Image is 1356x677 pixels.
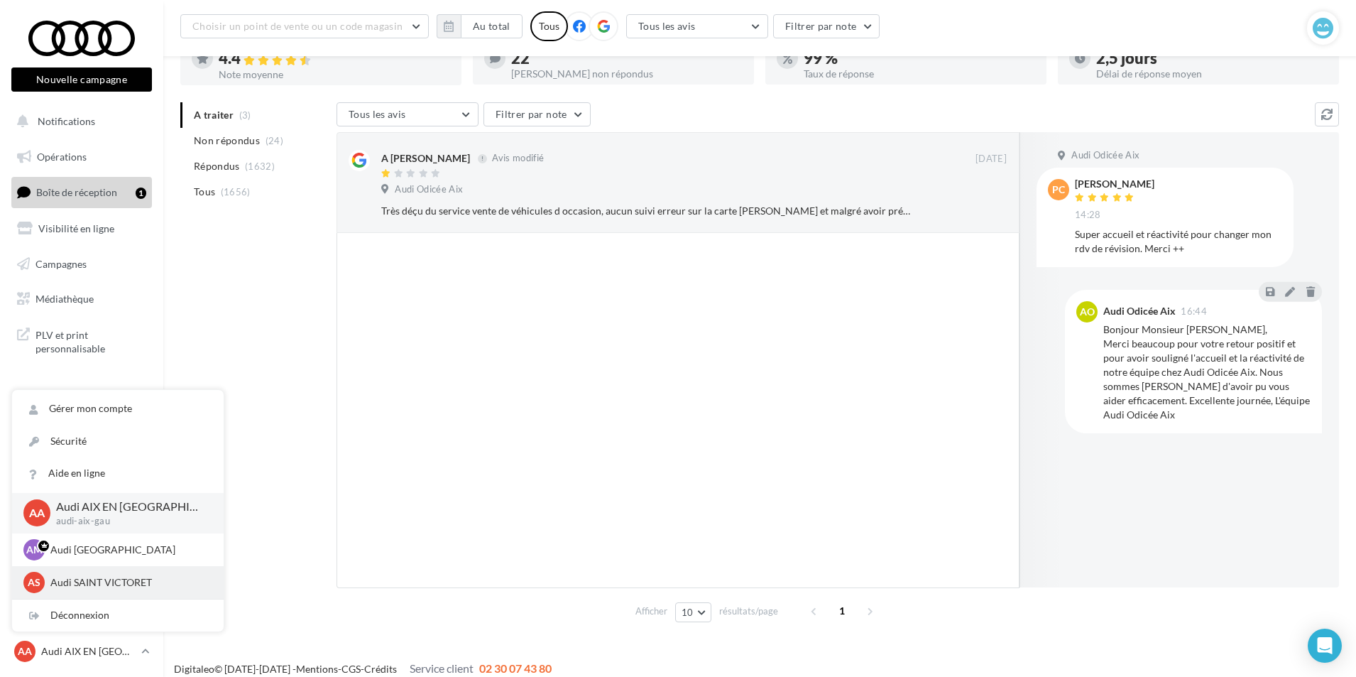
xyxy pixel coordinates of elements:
a: CGS [341,663,361,675]
span: Tous [194,185,215,199]
span: Répondus [194,159,240,173]
span: AM [26,543,43,557]
div: [PERSON_NAME] non répondus [511,69,743,79]
span: 1 [831,600,853,622]
span: 10 [682,607,694,618]
button: Au total [437,14,523,38]
div: A [PERSON_NAME] [381,151,470,166]
span: résultats/page [719,605,778,618]
span: AO [1080,305,1095,319]
p: Audi SAINT VICTORET [50,575,207,590]
span: 02 30 07 43 80 [479,661,552,675]
a: Médiathèque [9,284,155,314]
button: Tous les avis [626,14,768,38]
span: PLV et print personnalisable [35,325,146,356]
div: Note moyenne [219,70,450,80]
div: [PERSON_NAME] [1075,179,1154,189]
p: audi-aix-gau [56,515,201,528]
div: 2,5 jours [1096,50,1328,66]
a: Gérer mon compte [12,393,224,425]
button: Choisir un point de vente ou un code magasin [180,14,429,38]
span: PC [1052,183,1065,197]
button: Au total [461,14,523,38]
div: Bonjour Monsieur [PERSON_NAME], Merci beaucoup pour votre retour positif et pour avoir souligné l... [1103,323,1311,422]
button: Filtrer par note [773,14,880,38]
a: Visibilité en ligne [9,214,155,244]
a: Aide en ligne [12,457,224,489]
a: Boîte de réception1 [9,177,155,207]
span: (1632) [245,161,275,172]
span: Visibilité en ligne [38,222,114,234]
span: 14:28 [1075,209,1101,222]
button: Filtrer par note [483,102,591,126]
a: Opérations [9,142,155,172]
div: Très déçu du service vente de véhicules d occasion, aucun suivi erreur sur la carte [PERSON_NAME]... [381,204,914,218]
span: Boîte de réception [36,186,117,198]
button: 10 [675,602,711,622]
button: Tous les avis [337,102,479,126]
div: 99 % [804,50,1035,66]
span: Afficher [635,605,667,618]
span: © [DATE]-[DATE] - - - [174,663,552,675]
span: Service client [410,661,474,675]
a: Campagnes [9,249,155,279]
div: Déconnexion [12,600,224,632]
a: Sécurité [12,426,224,457]
a: Mentions [296,663,338,675]
span: [DATE] [975,153,1007,166]
p: Audi AIX EN [GEOGRAPHIC_DATA] [41,644,136,659]
span: Audi Odicée Aix [1071,149,1139,162]
div: 4.4 [219,50,450,67]
span: AS [28,575,40,590]
span: AA [29,505,45,521]
span: Tous les avis [349,108,406,120]
span: Avis modifié [492,153,544,164]
div: Open Intercom Messenger [1308,629,1342,663]
span: Médiathèque [35,293,94,305]
span: (1656) [221,186,251,197]
div: Délai de réponse moyen [1096,69,1328,79]
div: Taux de réponse [804,69,1035,79]
span: Non répondus [194,134,260,148]
span: (24) [266,135,283,146]
div: 22 [511,50,743,66]
a: AA Audi AIX EN [GEOGRAPHIC_DATA] [11,638,152,665]
a: PLV et print personnalisable [9,320,155,362]
span: Opérations [37,151,87,163]
span: 16:44 [1181,307,1207,316]
span: AA [18,644,32,659]
div: Super accueil et réactivité pour changer mon rdv de révision. Merci ++ [1075,227,1282,256]
span: Audi Odicée Aix [395,183,463,196]
a: Digitaleo [174,663,214,675]
p: Audi [GEOGRAPHIC_DATA] [50,543,207,557]
p: Audi AIX EN [GEOGRAPHIC_DATA] [56,499,201,515]
div: Tous [530,11,568,41]
button: Nouvelle campagne [11,67,152,92]
a: Crédits [364,663,397,675]
span: Campagnes [35,257,87,269]
span: Choisir un point de vente ou un code magasin [192,20,403,32]
button: Notifications [9,107,149,136]
span: Notifications [38,115,95,127]
div: 1 [136,188,146,199]
div: Audi Odicée Aix [1103,306,1176,316]
span: Tous les avis [638,20,696,32]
